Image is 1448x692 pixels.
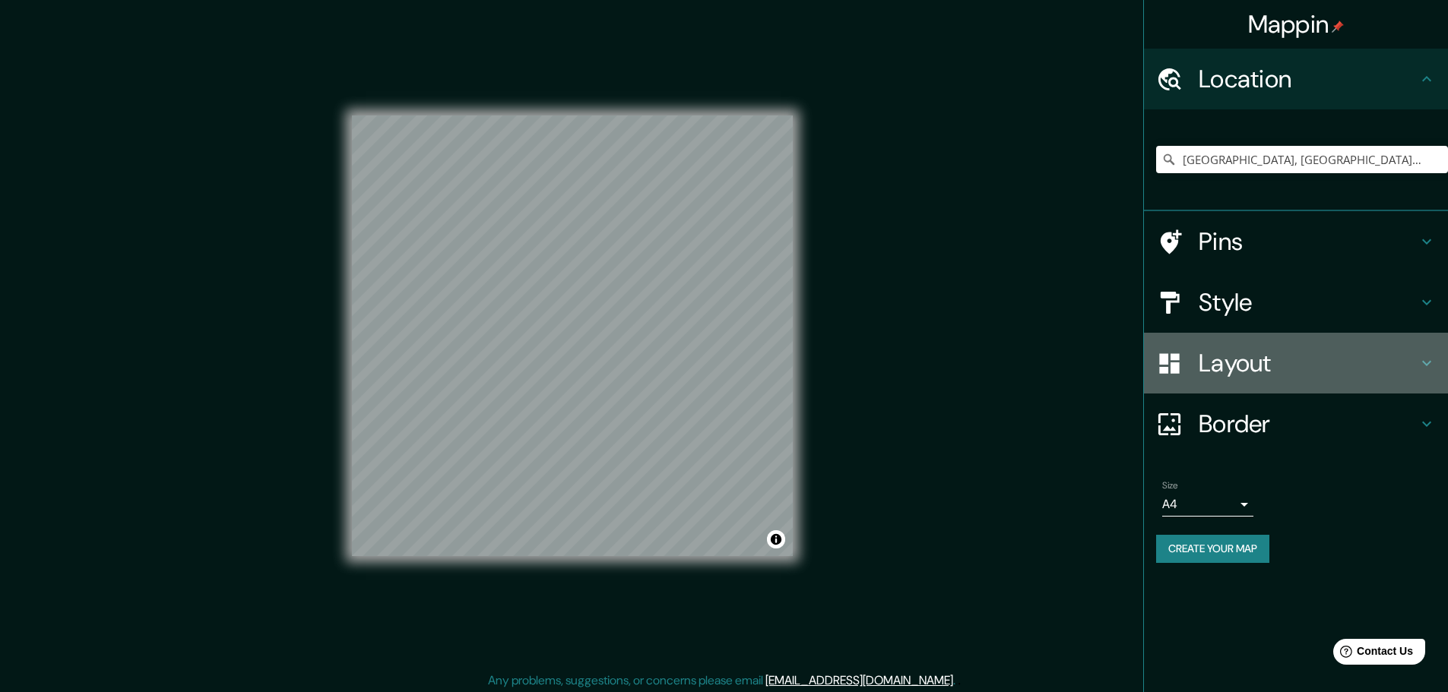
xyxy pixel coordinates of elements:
div: . [958,671,961,690]
h4: Location [1199,64,1418,94]
button: Toggle attribution [767,530,785,548]
input: Pick your city or area [1156,146,1448,173]
div: Pins [1144,211,1448,272]
div: . [955,671,958,690]
button: Create your map [1156,535,1269,563]
h4: Layout [1199,348,1418,378]
div: Style [1144,272,1448,333]
div: Layout [1144,333,1448,393]
iframe: Help widget launcher [1313,633,1431,675]
h4: Pins [1199,226,1418,257]
label: Size [1162,479,1178,492]
img: pin-icon.png [1332,21,1344,33]
h4: Mappin [1248,9,1345,39]
p: Any problems, suggestions, or concerns please email . [488,671,955,690]
div: Border [1144,393,1448,454]
canvas: Map [352,115,793,556]
a: [EMAIL_ADDRESS][DOMAIN_NAME] [765,672,953,688]
h4: Border [1199,409,1418,439]
div: Location [1144,49,1448,109]
div: A4 [1162,492,1253,517]
h4: Style [1199,287,1418,318]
